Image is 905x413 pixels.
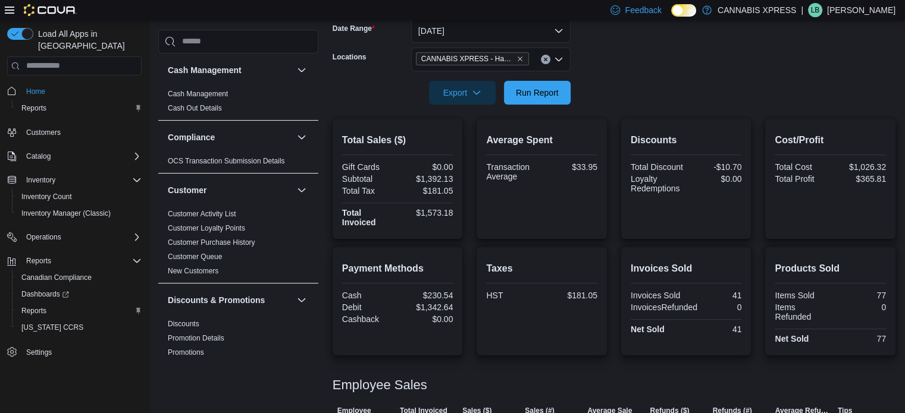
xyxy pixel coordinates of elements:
button: Settings [2,343,146,360]
div: $33.95 [544,162,597,172]
a: Discounts [168,320,199,328]
span: CANNABIS XPRESS - Hampton ([GEOGRAPHIC_DATA]) [421,53,514,65]
span: LB [811,3,820,17]
a: Dashboards [12,286,146,302]
div: $181.05 [544,291,597,300]
div: $0.00 [400,314,453,324]
a: Reports [17,304,51,318]
div: 0 [702,302,741,312]
div: Invoices Sold [631,291,684,300]
span: CANNABIS XPRESS - Hampton (Taunton Road) [416,52,529,65]
span: Customers [21,125,142,140]
button: Reports [12,100,146,116]
p: [PERSON_NAME] [827,3,895,17]
a: Customer Queue [168,253,222,261]
button: Clear input [541,55,550,64]
div: $1,392.13 [400,174,453,184]
div: Loyalty Redemptions [631,174,684,193]
span: Reports [17,304,142,318]
span: Operations [26,232,61,242]
a: Settings [21,345,57,360]
div: 77 [833,291,886,300]
button: Customer [295,183,309,197]
a: Inventory Manager (Classic) [17,206,115,220]
span: Dashboards [17,287,142,301]
div: 0 [833,302,886,312]
div: Items Sold [775,291,828,300]
div: Cash [342,291,395,300]
div: $1,342.64 [400,302,453,312]
span: Cash Out Details [168,103,222,113]
span: Reports [17,101,142,115]
span: Customer Purchase History [168,238,255,247]
p: CANNABIS XPRESS [718,3,796,17]
button: Home [2,83,146,100]
button: Compliance [295,130,309,144]
div: 41 [688,291,741,300]
strong: Net Sold [631,324,665,334]
button: Catalog [2,148,146,165]
span: Reports [21,254,142,268]
span: Customer Activity List [168,209,236,219]
div: 77 [833,334,886,343]
span: OCS Transaction Submission Details [168,156,285,166]
div: Cashback [342,314,395,324]
button: Cash Management [295,63,309,77]
button: Customers [2,124,146,141]
a: Cash Management [168,90,228,98]
span: Catalog [21,149,142,163]
span: Catalog [26,152,51,161]
a: Inventory Count [17,190,77,204]
span: Settings [26,348,52,357]
div: Discounts & Promotions [158,317,318,364]
div: Transaction Average [486,162,539,181]
span: Inventory Manager (Classic) [17,206,142,220]
span: Reports [26,256,51,266]
button: Operations [21,230,66,244]
h2: Discounts [631,133,742,147]
span: Dashboards [21,289,69,299]
span: Inventory [26,175,55,185]
p: | [801,3,803,17]
div: 41 [688,324,741,334]
button: Canadian Compliance [12,269,146,286]
button: Remove CANNABIS XPRESS - Hampton (Taunton Road) from selection in this group [516,55,524,62]
a: New Customers [168,267,218,275]
a: Customer Loyalty Points [168,224,245,232]
span: Discounts [168,319,199,329]
button: Export [429,81,496,105]
button: Catalog [21,149,55,163]
h3: Customer [168,184,206,196]
div: $1,573.18 [400,208,453,217]
strong: Net Sold [775,334,809,343]
button: Operations [2,229,146,245]
button: Cash Management [168,64,292,76]
label: Date Range [333,24,375,33]
a: Customer Purchase History [168,238,255,247]
h2: Payment Methods [342,261,453,276]
h2: Total Sales ($) [342,133,453,147]
div: $0.00 [688,174,741,184]
span: New Customers [168,266,218,276]
a: Customer Activity List [168,210,236,218]
div: Total Tax [342,186,395,196]
div: $365.81 [833,174,886,184]
h3: Discounts & Promotions [168,294,265,306]
button: Open list of options [554,55,563,64]
input: Dark Mode [671,4,696,17]
div: Compliance [158,154,318,173]
strong: Total Invoiced [342,208,376,227]
button: Discounts & Promotions [295,293,309,307]
button: [DATE] [411,19,571,43]
label: Locations [333,52,367,62]
span: Promotion Details [168,333,224,343]
div: Customer [158,207,318,283]
div: Gift Cards [342,162,395,172]
a: Cash Out Details [168,104,222,112]
div: InvoicesRefunded [631,302,697,312]
button: Inventory [21,173,60,187]
span: Home [21,84,142,99]
button: Inventory [2,172,146,188]
img: Cova [24,4,77,16]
